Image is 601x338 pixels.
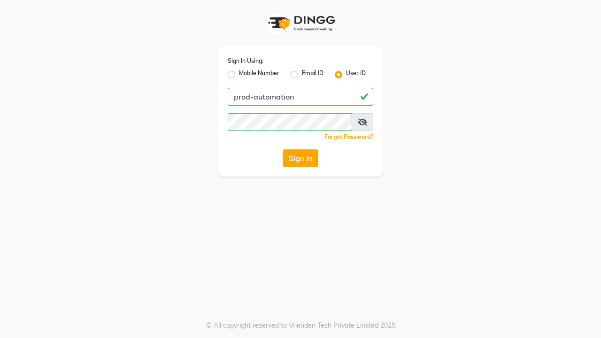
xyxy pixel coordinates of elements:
[346,69,366,80] label: User ID
[263,9,338,37] img: logo1.svg
[283,149,318,167] button: Sign In
[324,133,373,140] a: Forgot Password?
[228,113,352,131] input: Username
[302,69,324,80] label: Email ID
[228,57,263,65] label: Sign In Using:
[228,88,373,106] input: Username
[239,69,279,80] label: Mobile Number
